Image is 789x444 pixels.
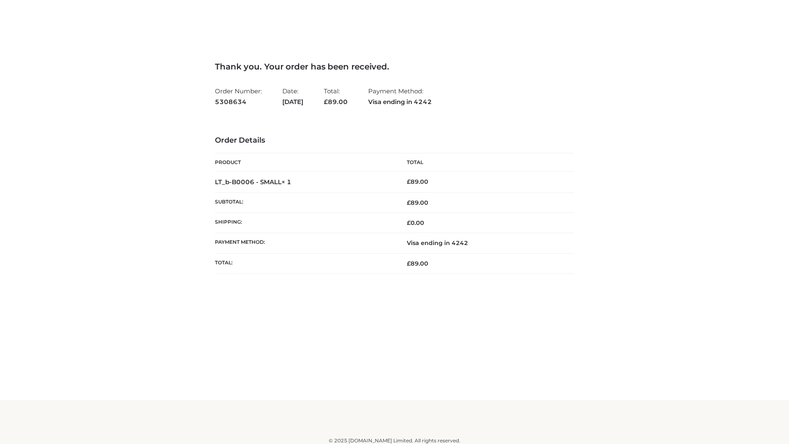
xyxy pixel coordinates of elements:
span: £ [407,260,411,267]
span: 89.00 [407,199,428,206]
li: Total: [324,84,348,109]
td: Visa ending in 4242 [394,233,574,253]
th: Subtotal: [215,192,394,213]
th: Payment method: [215,233,394,253]
li: Payment Method: [368,84,432,109]
span: £ [324,98,328,106]
strong: [DATE] [282,97,303,107]
strong: LT_b-B0006 - SMALL [215,178,291,186]
span: £ [407,199,411,206]
th: Shipping: [215,213,394,233]
span: £ [407,178,411,185]
th: Total: [215,253,394,273]
th: Product [215,153,394,172]
bdi: 0.00 [407,219,424,227]
strong: Visa ending in 4242 [368,97,432,107]
bdi: 89.00 [407,178,428,185]
li: Date: [282,84,303,109]
strong: × 1 [281,178,291,186]
span: £ [407,219,411,227]
span: 89.00 [407,260,428,267]
h3: Thank you. Your order has been received. [215,62,574,72]
span: 89.00 [324,98,348,106]
strong: 5308634 [215,97,262,107]
li: Order Number: [215,84,262,109]
th: Total [394,153,574,172]
h3: Order Details [215,136,574,145]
